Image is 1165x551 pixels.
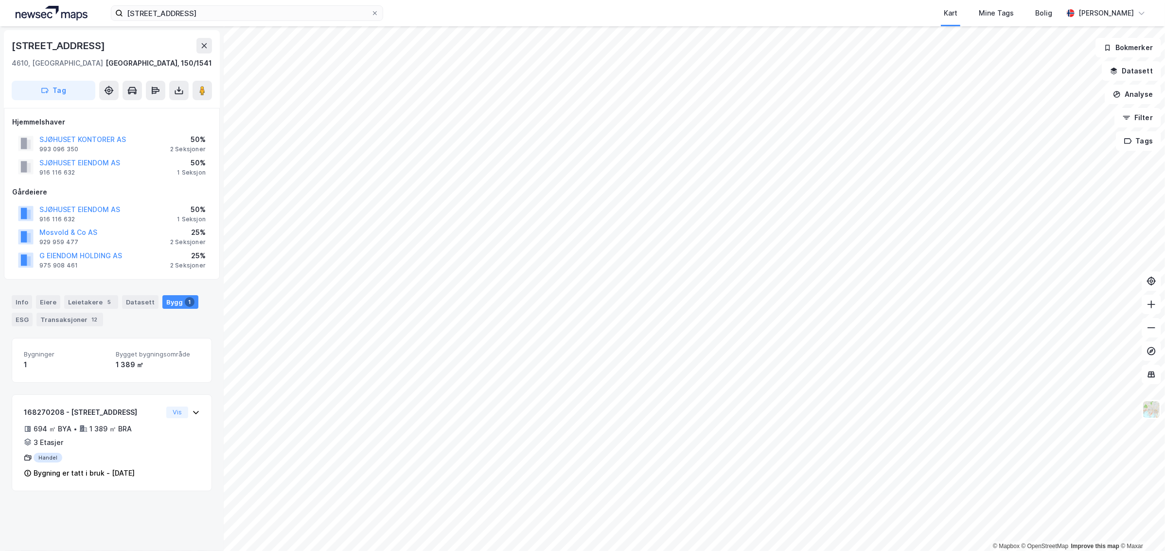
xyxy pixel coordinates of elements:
div: 916 116 632 [39,169,75,177]
div: 2 Seksjoner [170,145,206,153]
div: 1 389 ㎡ BRA [89,423,132,435]
div: Kart [944,7,957,19]
span: Bygget bygningsområde [116,350,200,358]
img: Z [1142,400,1161,419]
a: Improve this map [1071,543,1119,550]
div: 50% [177,157,206,169]
button: Analyse [1105,85,1161,104]
div: 1 389 ㎡ [116,359,200,371]
div: 1 [24,359,108,371]
div: Datasett [122,295,159,309]
div: 694 ㎡ BYA [34,423,71,435]
button: Datasett [1102,61,1161,81]
div: 50% [170,134,206,145]
div: Bygg [162,295,198,309]
div: 916 116 632 [39,215,75,223]
div: Hjemmelshaver [12,116,212,128]
div: Mine Tags [979,7,1014,19]
div: Eiere [36,295,60,309]
div: ESG [12,313,33,326]
div: Bygning er tatt i bruk - [DATE] [34,467,135,479]
div: Kontrollprogram for chat [1116,504,1165,551]
img: logo.a4113a55bc3d86da70a041830d287a7e.svg [16,6,88,20]
button: Vis [166,407,188,418]
div: Info [12,295,32,309]
span: Bygninger [24,350,108,358]
button: Bokmerker [1095,38,1161,57]
div: 4610, [GEOGRAPHIC_DATA] [12,57,103,69]
div: 993 096 350 [39,145,78,153]
div: [STREET_ADDRESS] [12,38,107,53]
button: Tag [12,81,95,100]
div: 25% [170,227,206,238]
a: Mapbox [993,543,1020,550]
div: 2 Seksjoner [170,238,206,246]
div: 25% [170,250,206,262]
div: [GEOGRAPHIC_DATA], 150/1541 [106,57,212,69]
div: Leietakere [64,295,118,309]
div: 1 Seksjon [177,215,206,223]
button: Tags [1116,131,1161,151]
div: 975 908 461 [39,262,78,269]
div: Transaksjoner [36,313,103,326]
div: 1 [185,297,194,307]
div: 5 [105,297,114,307]
div: • [73,425,77,433]
div: 168270208 - [STREET_ADDRESS] [24,407,162,418]
div: 929 959 477 [39,238,78,246]
div: 12 [89,315,99,324]
div: 1 Seksjon [177,169,206,177]
iframe: Chat Widget [1116,504,1165,551]
div: 2 Seksjoner [170,262,206,269]
div: Bolig [1035,7,1052,19]
input: Søk på adresse, matrikkel, gårdeiere, leietakere eller personer [123,6,371,20]
a: OpenStreetMap [1022,543,1069,550]
div: [PERSON_NAME] [1078,7,1134,19]
div: 3 Etasjer [34,437,63,448]
div: 50% [177,204,206,215]
button: Filter [1114,108,1161,127]
div: Gårdeiere [12,186,212,198]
